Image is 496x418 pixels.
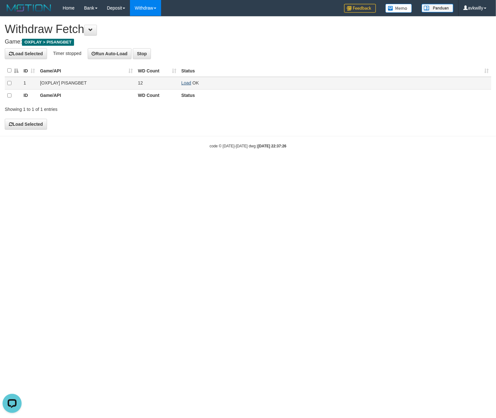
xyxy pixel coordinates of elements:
[385,4,412,13] img: Button%20Memo.svg
[133,48,151,59] button: Stop
[181,80,191,85] a: Load
[135,89,179,102] th: WD Count
[422,4,453,12] img: panduan.png
[37,64,135,77] th: Game/API: activate to sort column ascending
[5,104,202,112] div: Showing 1 to 1 of 1 entries
[135,64,179,77] th: WD Count: activate to sort column ascending
[53,51,81,56] span: Timer stopped
[5,3,53,13] img: MOTION_logo.png
[344,4,376,13] img: Feedback.jpg
[5,119,47,130] button: Load Selected
[138,80,143,85] span: 12
[3,3,22,22] button: Open LiveChat chat widget
[179,64,491,77] th: Status: activate to sort column ascending
[37,89,135,102] th: Game/API
[5,48,47,59] button: Load Selected
[179,89,491,102] th: Status
[21,64,37,77] th: ID: activate to sort column ascending
[210,144,287,148] small: code © [DATE]-[DATE] dwg |
[258,144,286,148] strong: [DATE] 22:37:26
[37,77,135,90] td: [OXPLAY] PISANGBET
[88,48,132,59] button: Run Auto-Load
[21,77,37,90] td: 1
[5,23,491,36] h1: Withdraw Fetch
[193,80,199,85] span: OK
[21,89,37,102] th: ID
[5,39,491,45] h4: Game:
[22,39,74,46] span: OXPLAY > PISANGBET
